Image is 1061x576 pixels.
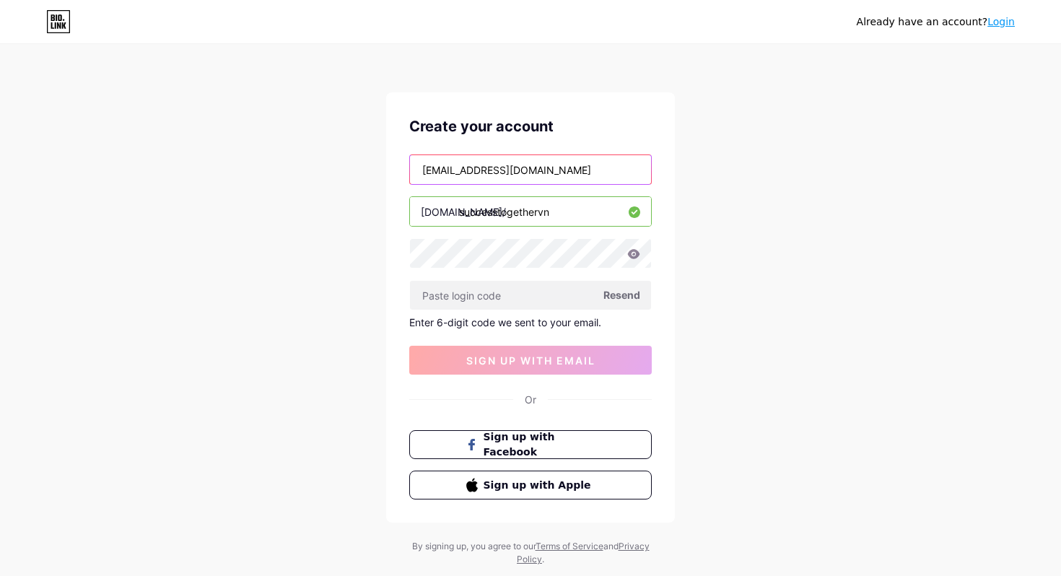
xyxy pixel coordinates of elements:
[857,14,1015,30] div: Already have an account?
[987,16,1015,27] a: Login
[409,346,652,375] button: sign up with email
[421,204,506,219] div: [DOMAIN_NAME]/
[603,287,640,302] span: Resend
[410,197,651,226] input: username
[410,155,651,184] input: Email
[525,392,536,407] div: Or
[410,281,651,310] input: Paste login code
[409,316,652,328] div: Enter 6-digit code we sent to your email.
[484,429,595,460] span: Sign up with Facebook
[484,478,595,493] span: Sign up with Apple
[408,540,653,566] div: By signing up, you agree to our and .
[409,471,652,499] button: Sign up with Apple
[409,115,652,137] div: Create your account
[536,541,603,551] a: Terms of Service
[409,430,652,459] button: Sign up with Facebook
[466,354,595,367] span: sign up with email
